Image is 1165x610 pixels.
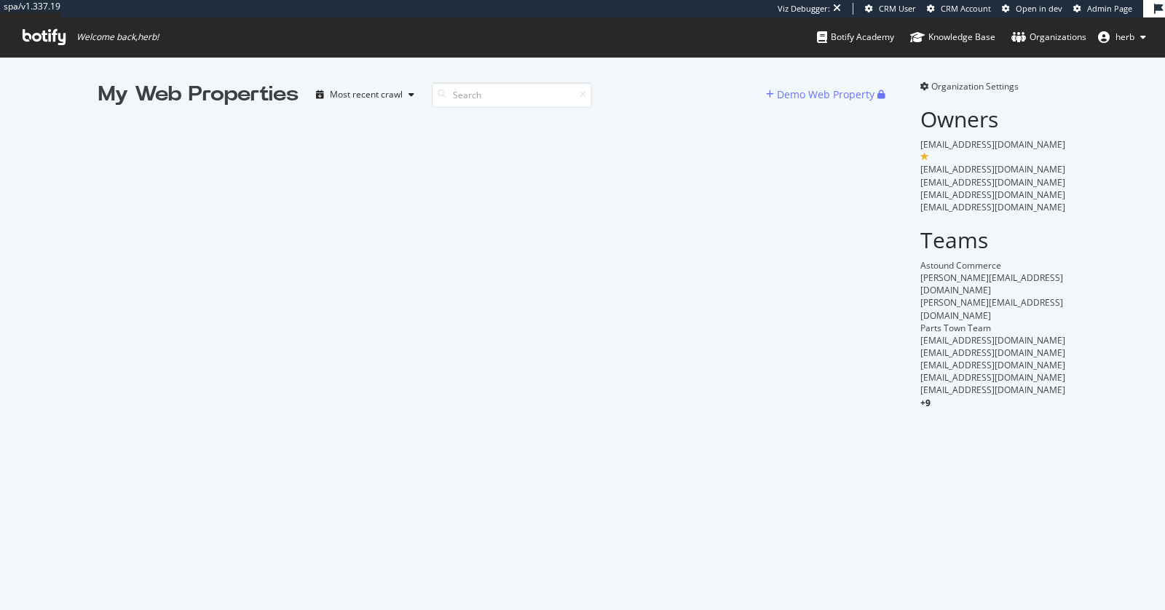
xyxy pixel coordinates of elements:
[920,296,1063,321] span: [PERSON_NAME][EMAIL_ADDRESS][DOMAIN_NAME]
[920,384,1065,396] span: [EMAIL_ADDRESS][DOMAIN_NAME]
[432,82,592,108] input: Search
[920,176,1065,189] span: [EMAIL_ADDRESS][DOMAIN_NAME]
[931,80,1019,92] span: Organization Settings
[1086,25,1158,49] button: herb
[1011,30,1086,44] div: Organizations
[920,228,1067,252] h2: Teams
[766,83,877,106] button: Demo Web Property
[1115,31,1134,43] span: herb
[778,3,830,15] div: Viz Debugger:
[941,3,991,14] span: CRM Account
[1011,17,1086,57] a: Organizations
[76,31,159,43] span: Welcome back, herb !
[920,397,931,409] span: + 9
[766,88,877,100] a: Demo Web Property
[817,17,894,57] a: Botify Academy
[920,359,1065,371] span: [EMAIL_ADDRESS][DOMAIN_NAME]
[777,87,874,102] div: Demo Web Property
[920,107,1067,131] h2: Owners
[910,17,995,57] a: Knowledge Base
[817,30,894,44] div: Botify Academy
[920,334,1065,346] span: [EMAIL_ADDRESS][DOMAIN_NAME]
[920,163,1065,175] span: [EMAIL_ADDRESS][DOMAIN_NAME]
[98,80,299,109] div: My Web Properties
[879,3,916,14] span: CRM User
[330,90,403,99] div: Most recent crawl
[910,30,995,44] div: Knowledge Base
[1073,3,1132,15] a: Admin Page
[920,259,1067,272] div: Astound Commerce
[920,346,1065,359] span: [EMAIL_ADDRESS][DOMAIN_NAME]
[1016,3,1062,14] span: Open in dev
[1087,3,1132,14] span: Admin Page
[927,3,991,15] a: CRM Account
[310,83,420,106] button: Most recent crawl
[920,322,1067,334] div: Parts Town Team
[920,189,1065,201] span: [EMAIL_ADDRESS][DOMAIN_NAME]
[920,272,1063,296] span: [PERSON_NAME][EMAIL_ADDRESS][DOMAIN_NAME]
[920,138,1065,151] span: [EMAIL_ADDRESS][DOMAIN_NAME]
[865,3,916,15] a: CRM User
[920,201,1065,213] span: [EMAIL_ADDRESS][DOMAIN_NAME]
[920,371,1065,384] span: [EMAIL_ADDRESS][DOMAIN_NAME]
[1002,3,1062,15] a: Open in dev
